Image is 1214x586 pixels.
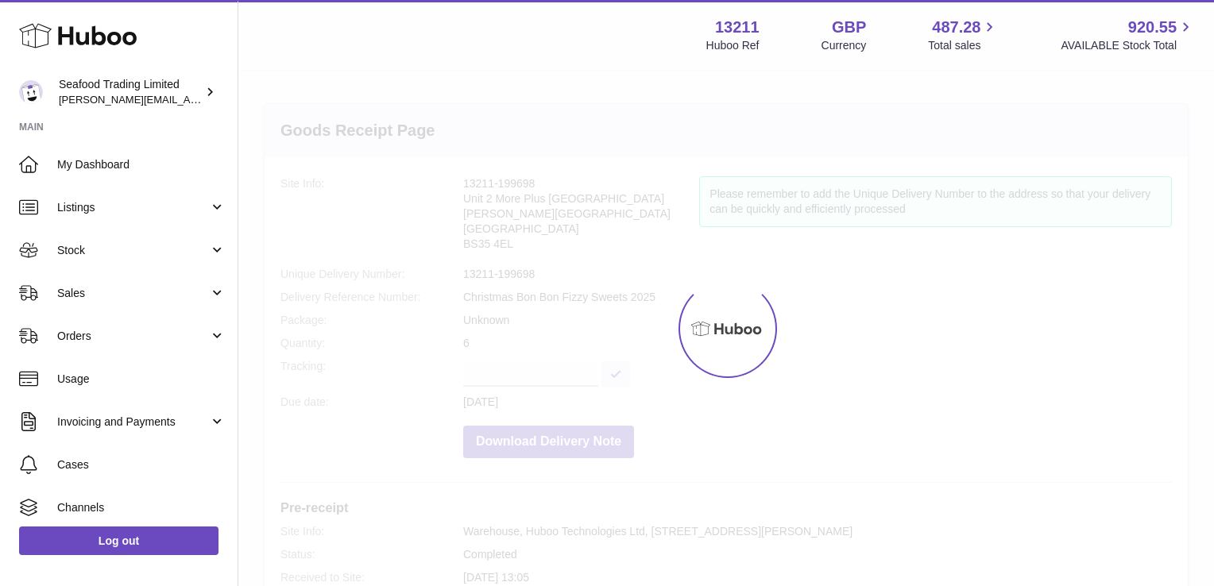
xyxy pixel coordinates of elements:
[57,500,226,515] span: Channels
[19,80,43,104] img: nathaniellynch@rickstein.com
[57,200,209,215] span: Listings
[1061,38,1195,53] span: AVAILABLE Stock Total
[19,526,218,555] a: Log out
[928,38,999,53] span: Total sales
[832,17,866,38] strong: GBP
[59,93,319,106] span: [PERSON_NAME][EMAIL_ADDRESS][DOMAIN_NAME]
[57,372,226,387] span: Usage
[57,329,209,344] span: Orders
[57,414,209,430] span: Invoicing and Payments
[1061,17,1195,53] a: 920.55 AVAILABLE Stock Total
[57,286,209,301] span: Sales
[715,17,760,38] strong: 13211
[57,243,209,258] span: Stock
[822,38,867,53] div: Currency
[57,157,226,172] span: My Dashboard
[57,457,226,472] span: Cases
[59,77,202,107] div: Seafood Trading Limited
[932,17,980,38] span: 487.28
[928,17,999,53] a: 487.28 Total sales
[706,38,760,53] div: Huboo Ref
[1128,17,1177,38] span: 920.55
